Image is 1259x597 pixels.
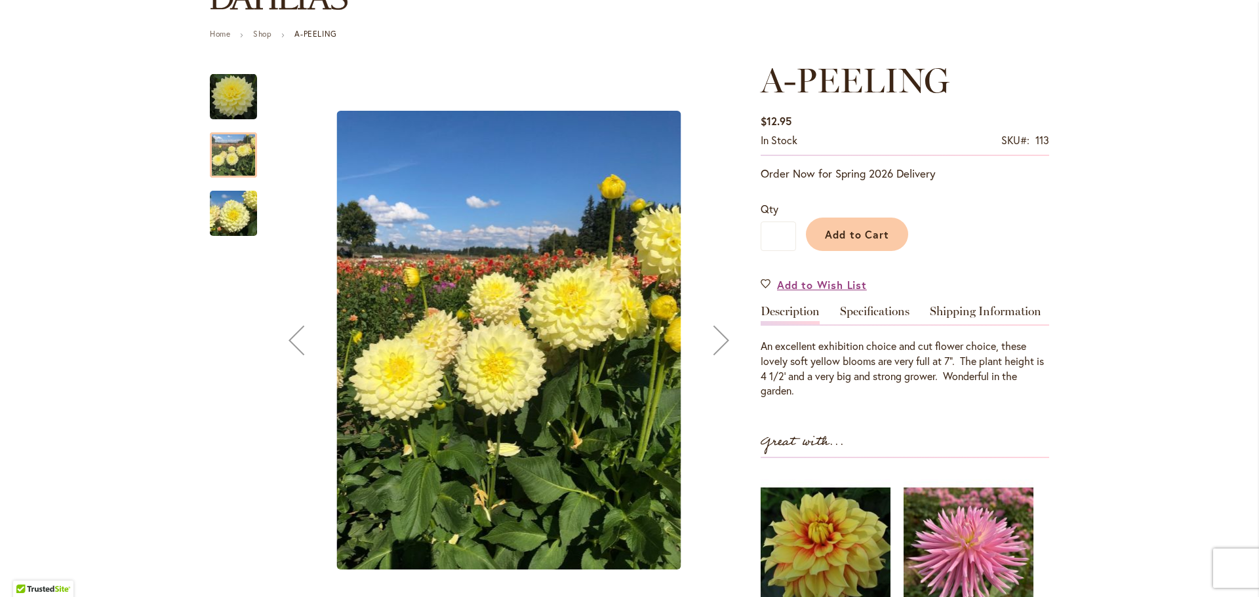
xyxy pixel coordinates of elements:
span: In stock [761,133,797,147]
img: A-Peeling [337,111,681,569]
a: Shipping Information [930,305,1041,324]
img: A-Peeling [210,182,257,245]
iframe: Launch Accessibility Center [10,550,47,587]
img: A-Peeling [210,73,257,121]
div: 113 [1035,133,1049,148]
button: Add to Cart [806,218,908,251]
span: Add to Wish List [777,277,867,292]
a: Description [761,305,820,324]
span: $12.95 [761,114,791,128]
strong: SKU [1001,133,1029,147]
p: Order Now for Spring 2026 Delivery [761,166,1049,182]
a: Shop [253,29,271,39]
div: An excellent exhibition choice and cut flower choice, these lovely soft yellow blooms are very fu... [761,339,1049,398]
div: A-Peeling [210,119,270,178]
span: A-PEELING [761,60,949,101]
a: Home [210,29,230,39]
a: Specifications [840,305,909,324]
strong: A-PEELING [294,29,336,39]
div: Detailed Product Info [761,305,1049,398]
div: A-Peeling [210,61,270,119]
span: Add to Cart [825,227,890,241]
div: A-Peeling [210,178,257,236]
span: Qty [761,202,778,216]
div: Availability [761,133,797,148]
a: Add to Wish List [761,277,867,292]
strong: Great with... [761,431,845,453]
